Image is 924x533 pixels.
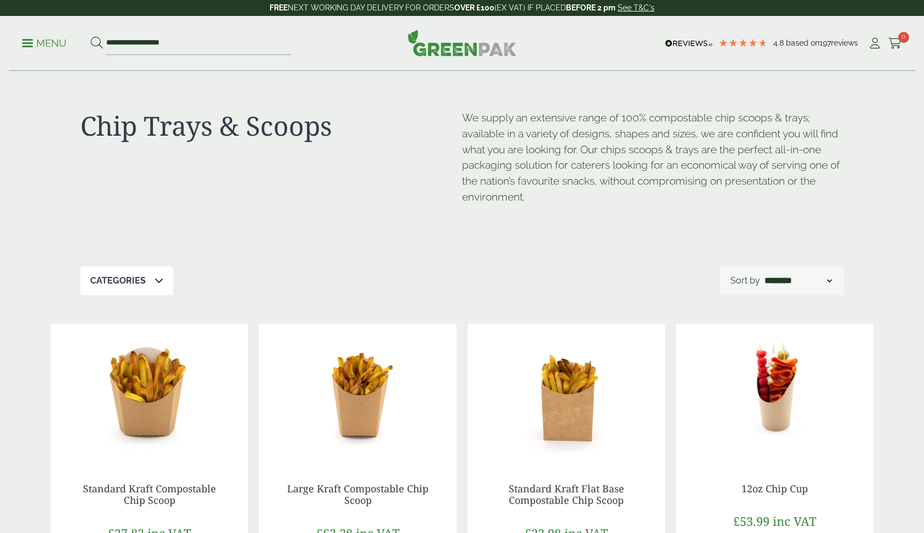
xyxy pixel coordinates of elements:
a: Standard Kraft Flat Base Compostable Chip Scoop [509,482,624,507]
a: Large Kraft Compostable Chip Scoop [287,482,428,507]
span: 4.8 [773,38,786,47]
a: Standard Kraft Compostable Chip Scoop [83,482,216,507]
span: 0 [898,32,909,43]
i: My Account [868,38,882,49]
select: Shop order [762,274,834,287]
img: chip scoop [51,324,248,461]
img: 5.5oz Grazing Charcuterie Cup with food [676,324,873,461]
p: Menu [22,37,67,50]
a: 12oz Chip Cup [741,482,808,495]
p: We supply an extensive range of 100% compostable chip scoops & trays; available in a variety of d... [462,110,844,205]
a: See T&C's [618,3,654,12]
img: REVIEWS.io [665,40,713,47]
p: Categories [90,274,146,287]
a: 0 [888,35,902,52]
span: £53.99 [733,513,769,529]
div: 4.79 Stars [718,38,768,48]
h1: Chip Trays & Scoops [80,110,462,142]
i: Cart [888,38,902,49]
strong: FREE [269,3,288,12]
span: Based on [786,38,820,47]
p: Sort by [730,274,760,287]
img: chip scoop [468,324,665,461]
span: 197 [820,38,831,47]
span: inc VAT [773,513,816,529]
img: chip scoop [259,324,457,461]
strong: BEFORE 2 pm [566,3,615,12]
img: GreenPak Supplies [408,30,516,56]
a: Menu [22,37,67,48]
strong: OVER £100 [454,3,494,12]
span: reviews [831,38,858,47]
